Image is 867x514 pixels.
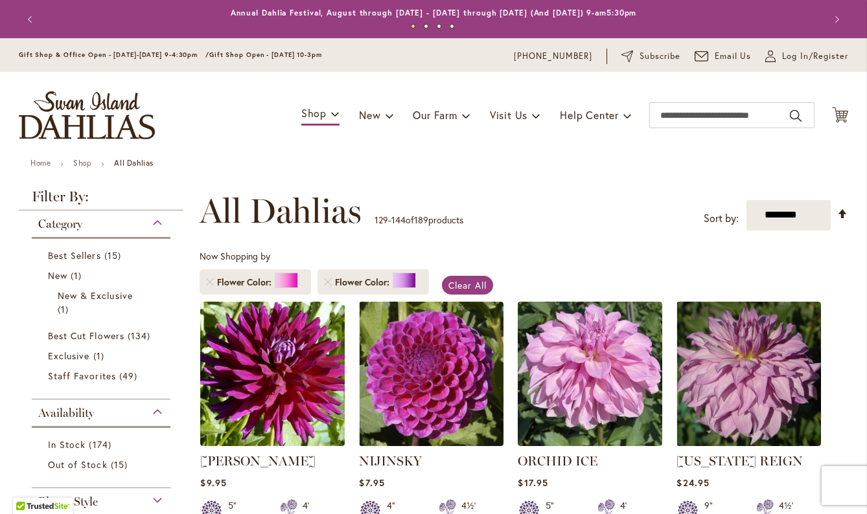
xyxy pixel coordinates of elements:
span: Now Shopping by [200,250,270,262]
span: 49 [119,369,141,383]
a: New [48,269,157,282]
button: 1 of 4 [411,24,415,28]
a: Log In/Register [765,50,848,63]
p: - of products [375,210,463,230]
a: Out of Stock 15 [48,458,157,471]
span: 134 [128,329,154,342]
a: Shop [73,158,91,168]
span: Subscribe [640,50,680,63]
span: 15 [111,458,131,471]
a: Annual Dahlia Festival, August through [DATE] - [DATE] through [DATE] (And [DATE]) 9-am5:30pm [231,8,637,17]
span: Gift Shop & Office Open - [DATE]-[DATE] 9-4:30pm / [19,50,209,59]
a: Exclusive [48,349,157,363]
img: OREGON REIGN [676,302,821,446]
span: Our Farm [413,108,457,122]
span: Gift Shop Open - [DATE] 10-3pm [209,50,322,59]
a: Staff Favorites [48,369,157,383]
a: Clear All [442,276,493,295]
a: [PHONE_NUMBER] [514,50,592,63]
span: 174 [89,438,114,451]
a: [US_STATE] REIGN [676,453,803,469]
span: Visit Us [490,108,527,122]
a: ORCHID ICE [518,436,662,449]
button: 2 of 4 [424,24,428,28]
span: $24.95 [676,476,709,489]
a: Best Sellers [48,249,157,262]
strong: Filter By: [19,190,183,210]
label: Sort by: [704,207,739,230]
span: Email Us [715,50,752,63]
button: Next [822,6,848,32]
a: Best Cut Flowers [48,329,157,342]
span: Availability [38,406,94,420]
span: 1 [93,349,108,363]
span: Flower Color [217,276,275,289]
a: Email Us [695,50,752,63]
span: All Dahlias [200,192,362,230]
span: Out of Stock [48,458,108,471]
span: $7.95 [359,476,384,489]
span: Best Sellers [48,249,101,262]
a: New &amp; Exclusive [58,289,148,316]
a: Home [30,158,51,168]
span: Staff Favorites [48,370,116,382]
strong: All Dahlias [114,158,154,168]
span: Log In/Register [782,50,848,63]
span: New & Exclusive [58,289,133,302]
button: Previous [19,6,45,32]
span: Category [38,217,82,231]
img: NIJINSKY [359,302,503,446]
a: Remove Flower Color Purple [324,278,332,286]
span: In Stock [48,438,86,451]
a: NIJINSKY [359,453,422,469]
span: Bloom Style [38,495,98,509]
span: Shop [301,106,327,120]
button: 3 of 4 [437,24,441,28]
span: New [48,269,67,282]
span: $9.95 [200,476,226,489]
span: New [359,108,380,122]
span: 1 [58,302,72,316]
a: [PERSON_NAME] [200,453,316,469]
span: Help Center [560,108,619,122]
span: Clear All [448,279,487,291]
span: Flower Color [335,276,393,289]
span: 15 [104,249,124,262]
img: NADINE JESSIE [200,302,345,446]
button: 4 of 4 [450,24,454,28]
a: store logo [19,91,155,139]
span: 189 [414,214,428,226]
a: NIJINSKY [359,436,503,449]
a: OREGON REIGN [676,436,821,449]
span: 1 [71,269,85,282]
span: 129 [375,214,388,226]
a: ORCHID ICE [518,453,597,469]
img: ORCHID ICE [518,302,662,446]
span: 144 [391,214,406,226]
a: NADINE JESSIE [200,436,345,449]
iframe: Launch Accessibility Center [10,468,46,504]
a: In Stock 174 [48,438,157,451]
a: Subscribe [621,50,680,63]
a: Remove Flower Color Pink [206,278,214,286]
span: Best Cut Flowers [48,330,124,342]
span: Exclusive [48,350,89,362]
span: $17.95 [518,476,548,489]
